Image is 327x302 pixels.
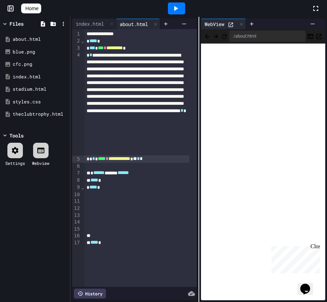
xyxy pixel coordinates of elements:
div: 8 [72,177,81,184]
button: Open in new tab [315,32,322,40]
div: 9 [72,184,81,191]
div: 16 [72,232,81,239]
div: 2 [72,38,81,45]
div: about.html [13,36,68,43]
span: Fold line [81,38,84,44]
div: WebView [201,20,228,28]
div: 13 [72,212,81,219]
div: 1 [72,31,81,38]
div: 7 [72,170,81,177]
div: cfc.png [13,61,68,68]
div: index.html [72,20,107,27]
iframe: chat widget [269,243,320,273]
span: Home [25,5,38,12]
div: index.html [13,73,68,81]
div: Files [10,20,24,27]
div: 4 [72,52,81,155]
div: History [74,289,106,298]
div: 17 [72,239,81,246]
iframe: chat widget [297,274,320,295]
div: 11 [72,198,81,205]
div: stadium.html [13,86,68,93]
div: 12 [72,205,81,212]
div: Settings [5,160,25,166]
div: blue.png [13,49,68,56]
span: Fold line [81,185,84,190]
button: Console [307,32,314,40]
div: 10 [72,191,81,198]
div: 14 [72,219,81,226]
div: /about.html [229,31,306,42]
div: Chat with us now!Close [3,3,49,45]
div: theclubtrophy.html [13,111,68,118]
div: 3 [72,45,81,52]
span: Forward [212,32,219,40]
div: styles.css [13,98,68,105]
div: Tools [10,132,24,139]
div: about.html [116,20,151,28]
div: 15 [72,226,81,233]
div: Webview [32,160,49,166]
div: 5 [72,156,81,163]
iframe: Web Preview [201,44,326,301]
span: Back [204,32,211,40]
div: 6 [72,163,81,170]
button: Refresh [221,32,228,40]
